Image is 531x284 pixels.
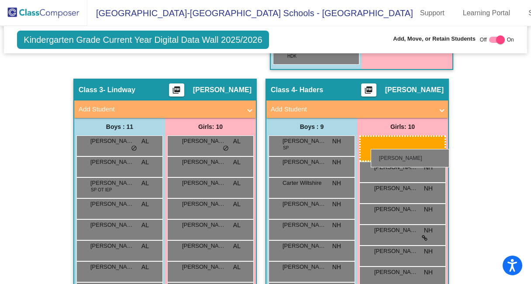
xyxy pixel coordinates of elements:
span: [PERSON_NAME] [283,242,326,250]
span: AL [141,242,149,251]
span: NH [424,163,433,172]
span: AL [233,137,241,146]
button: Print Students Details [361,83,376,97]
span: NH [332,137,341,146]
div: Boys : 11 [74,118,165,135]
span: NH [332,179,341,188]
span: [PERSON_NAME] [283,200,326,208]
span: [PERSON_NAME] [374,247,418,256]
span: On [507,36,514,44]
span: [PERSON_NAME] [182,158,226,166]
span: [PERSON_NAME] [90,200,134,208]
span: Class 4 [271,86,295,94]
mat-expansion-panel-header: Add Student [74,100,256,118]
span: [PERSON_NAME] [182,242,226,250]
span: AL [141,179,149,188]
span: [PERSON_NAME] [385,86,444,94]
span: SP OT IEP [91,187,112,193]
span: NH [332,158,341,167]
span: NH [424,205,433,214]
span: [GEOGRAPHIC_DATA]-[GEOGRAPHIC_DATA] Schools - [GEOGRAPHIC_DATA] [87,6,413,20]
span: [PERSON_NAME] [182,137,226,145]
span: NH [332,263,341,272]
span: [PERSON_NAME] [283,221,326,229]
span: NH [424,247,433,256]
span: [PERSON_NAME] [283,137,326,145]
span: [PERSON_NAME] [374,226,418,235]
span: AL [233,200,241,209]
span: [PERSON_NAME] [374,268,418,277]
span: NH [424,268,433,277]
span: Add, Move, or Retain Students [393,35,476,43]
span: NH [424,226,433,235]
span: [PERSON_NAME] [90,242,134,250]
a: Support [413,6,452,20]
span: [PERSON_NAME] [374,184,418,193]
a: Learning Portal [456,6,517,20]
span: AL [141,200,149,209]
span: [PERSON_NAME] [182,221,226,229]
span: [PERSON_NAME] [90,221,134,229]
span: AL [141,221,149,230]
span: do_not_disturb_alt [223,145,229,152]
span: [PERSON_NAME] [90,137,134,145]
span: Class 3 [79,86,103,94]
span: [PERSON_NAME] [90,263,134,271]
button: Print Students Details [169,83,184,97]
span: AL [141,158,149,167]
span: AL [233,242,241,251]
span: AL [233,179,241,188]
span: AL [141,137,149,146]
span: NH [332,200,341,209]
span: [PERSON_NAME] [182,263,226,271]
span: HDK [287,53,297,59]
div: Girls: 10 [357,118,448,135]
span: [PERSON_NAME] [283,263,326,271]
mat-icon: picture_as_pdf [171,86,182,98]
span: [PERSON_NAME] [374,205,418,214]
mat-panel-title: Add Student [79,104,241,114]
span: AL [233,221,241,230]
span: Kindergarten Grade Current Year Digital Data Wall 2025/2026 [17,31,269,49]
span: AL [233,263,241,272]
span: [PERSON_NAME] [90,158,134,166]
span: [PERSON_NAME] [374,163,418,172]
span: NH [424,184,433,193]
mat-expansion-panel-header: Add Student [266,100,448,118]
span: [PERSON_NAME] [182,200,226,208]
span: Carter Wiltshire [283,179,326,187]
mat-icon: picture_as_pdf [363,86,374,98]
span: NH [332,242,341,251]
span: [PERSON_NAME] [193,86,252,94]
span: - Lindway [103,86,135,94]
span: Off [480,36,487,44]
span: [PERSON_NAME] [283,158,326,166]
span: do_not_disturb_alt [131,145,137,152]
span: AL [233,158,241,167]
span: SP [283,145,289,151]
span: [PERSON_NAME] [182,179,226,187]
mat-panel-title: Add Student [271,104,433,114]
span: AL [141,263,149,272]
div: Boys : 9 [266,118,357,135]
span: [PERSON_NAME] [90,179,134,187]
span: - Haders [295,86,323,94]
div: Girls: 10 [165,118,256,135]
span: NH [332,221,341,230]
